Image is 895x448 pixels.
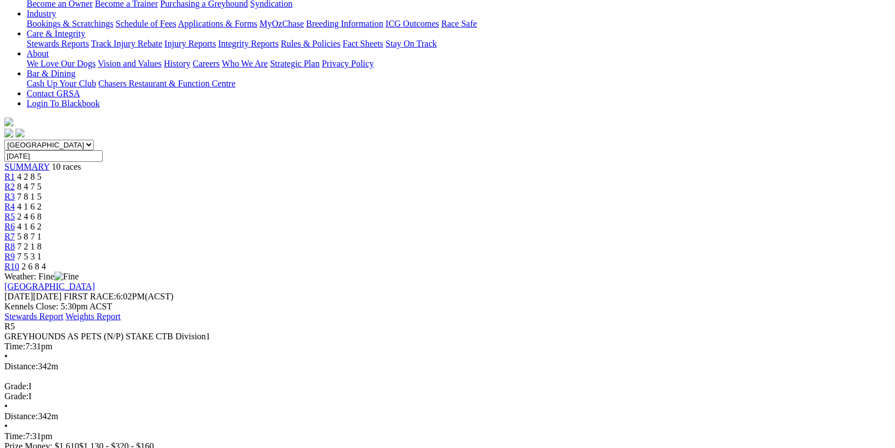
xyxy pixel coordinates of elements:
[322,59,374,68] a: Privacy Policy
[17,212,42,221] span: 2 4 6 8
[4,262,19,271] a: R10
[4,362,891,371] div: 342m
[4,431,26,441] span: Time:
[98,79,235,88] a: Chasers Restaurant & Function Centre
[4,150,103,162] input: Select date
[27,79,96,88] a: Cash Up Your Club
[91,39,162,48] a: Track Injury Rebate
[17,202,42,211] span: 4 1 6 2
[4,431,891,441] div: 7:31pm
[17,252,42,261] span: 7 5 3 1
[281,39,341,48] a: Rules & Policies
[27,59,891,69] div: About
[222,59,268,68] a: Who We Are
[4,332,891,342] div: GREYHOUNDS AS PETS (N/P) STAKE CTB Division1
[27,39,891,49] div: Care & Integrity
[306,19,383,28] a: Breeding Information
[4,312,63,321] a: Stewards Report
[27,39,89,48] a: Stewards Reports
[27,9,56,18] a: Industry
[4,292,62,301] span: [DATE]
[52,162,81,171] span: 10 races
[27,49,49,58] a: About
[17,222,42,231] span: 4 1 6 2
[115,19,176,28] a: Schedule of Fees
[17,182,42,191] span: 8 4 7 5
[4,242,15,251] a: R8
[4,391,29,401] span: Grade:
[4,352,8,361] span: •
[64,292,116,301] span: FIRST RACE:
[27,59,95,68] a: We Love Our Dogs
[27,79,891,89] div: Bar & Dining
[4,182,15,191] a: R2
[4,252,15,261] a: R9
[27,19,113,28] a: Bookings & Scratchings
[27,99,100,108] a: Login To Blackbook
[4,302,891,312] div: Kennels Close: 5:30pm ACST
[4,381,29,391] span: Grade:
[260,19,304,28] a: MyOzChase
[4,202,15,211] a: R4
[4,172,15,181] a: R1
[4,129,13,138] img: facebook.svg
[65,312,121,321] a: Weights Report
[4,322,15,331] span: R5
[4,272,79,281] span: Weather: Fine
[441,19,477,28] a: Race Safe
[4,118,13,126] img: logo-grsa-white.png
[98,59,161,68] a: Vision and Values
[17,232,42,241] span: 5 8 7 1
[386,39,437,48] a: Stay On Track
[178,19,257,28] a: Applications & Forms
[17,172,42,181] span: 4 2 8 5
[64,292,174,301] span: 6:02PM(ACST)
[54,272,79,282] img: Fine
[27,19,891,29] div: Industry
[4,212,15,221] a: R5
[386,19,439,28] a: ICG Outcomes
[17,192,42,201] span: 7 8 1 5
[4,411,891,421] div: 342m
[27,89,80,98] a: Contact GRSA
[4,192,15,201] a: R3
[4,342,891,352] div: 7:31pm
[22,262,46,271] span: 2 6 8 4
[164,39,216,48] a: Injury Reports
[343,39,383,48] a: Fact Sheets
[16,129,24,138] img: twitter.svg
[4,362,38,371] span: Distance:
[4,162,49,171] a: SUMMARY
[4,401,8,411] span: •
[4,411,38,421] span: Distance:
[193,59,220,68] a: Careers
[4,381,891,391] div: I
[4,232,15,241] a: R7
[4,292,33,301] span: [DATE]
[17,242,42,251] span: 7 2 1 8
[4,421,8,431] span: •
[270,59,320,68] a: Strategic Plan
[27,69,75,78] a: Bar & Dining
[218,39,279,48] a: Integrity Reports
[27,29,85,38] a: Care & Integrity
[4,342,26,351] span: Time:
[4,222,15,231] a: R6
[4,391,891,401] div: I
[164,59,190,68] a: History
[4,282,95,291] a: [GEOGRAPHIC_DATA]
